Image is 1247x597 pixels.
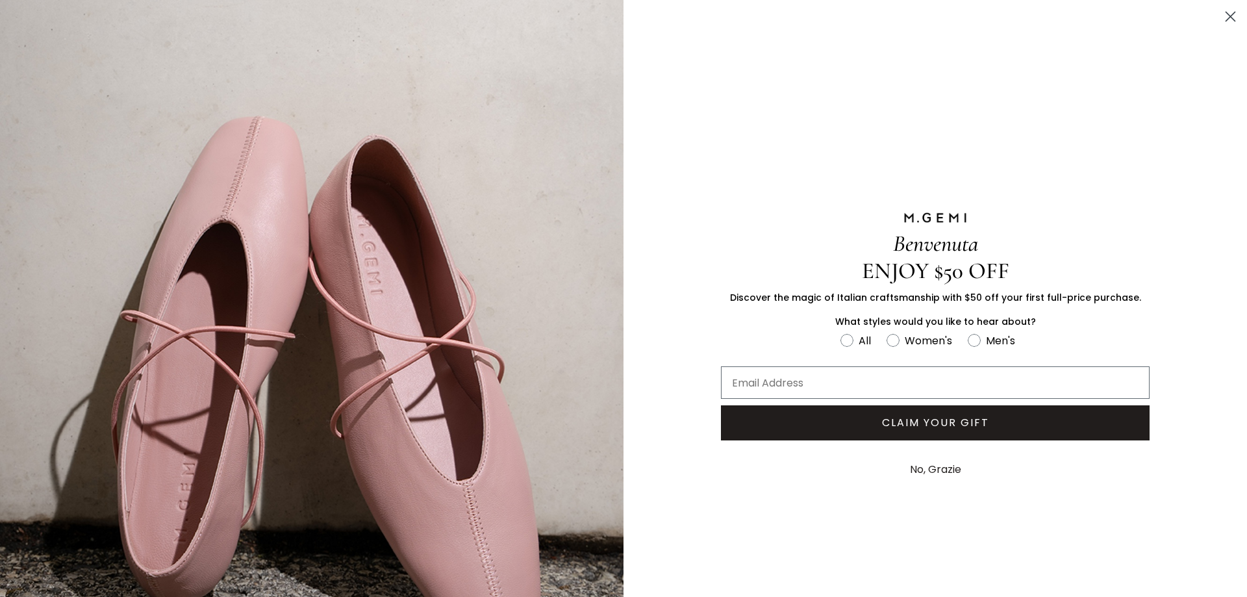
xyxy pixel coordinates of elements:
input: Email Address [721,366,1150,399]
div: Men's [986,333,1015,349]
span: What styles would you like to hear about? [835,315,1036,328]
button: CLAIM YOUR GIFT [721,405,1150,440]
button: Close dialog [1219,5,1242,28]
img: M.GEMI [903,212,968,223]
span: Discover the magic of Italian craftsmanship with $50 off your first full-price purchase. [730,291,1141,304]
span: Benvenuta [893,230,978,257]
button: No, Grazie [903,453,968,486]
span: ENJOY $50 OFF [862,257,1009,285]
div: Women's [905,333,952,349]
div: All [859,333,871,349]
